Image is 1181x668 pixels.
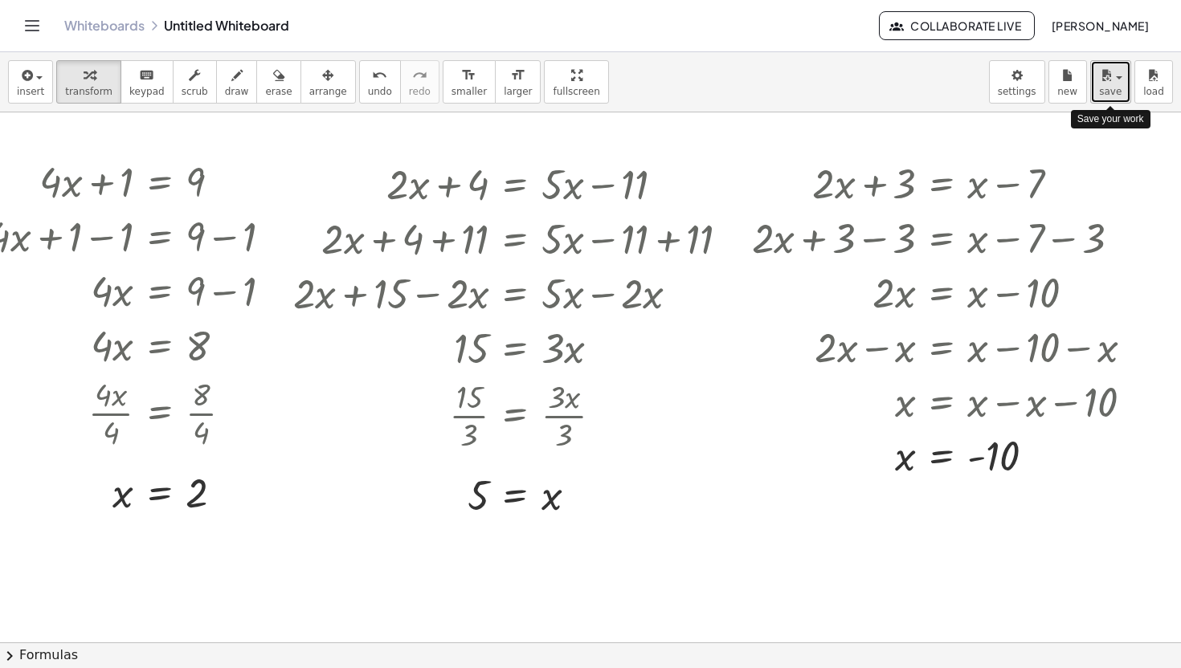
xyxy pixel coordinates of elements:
button: keyboardkeypad [121,60,174,104]
span: Collaborate Live [893,18,1021,33]
button: arrange [300,60,356,104]
button: [PERSON_NAME] [1038,11,1162,40]
span: smaller [452,86,487,97]
button: undoundo [359,60,401,104]
span: keypad [129,86,165,97]
span: transform [65,86,112,97]
button: erase [256,60,300,104]
span: [PERSON_NAME] [1051,18,1149,33]
i: undo [372,66,387,85]
div: Save your work [1071,110,1150,128]
button: load [1134,60,1173,104]
i: format_size [510,66,525,85]
span: draw [225,86,249,97]
button: draw [216,60,258,104]
i: format_size [461,66,476,85]
button: Toggle navigation [19,13,45,39]
span: arrange [309,86,347,97]
button: format_sizelarger [495,60,541,104]
span: load [1143,86,1164,97]
button: Collaborate Live [879,11,1035,40]
span: redo [409,86,431,97]
button: format_sizesmaller [443,60,496,104]
button: scrub [173,60,217,104]
button: save [1090,60,1131,104]
button: new [1048,60,1087,104]
span: save [1099,86,1122,97]
a: Whiteboards [64,18,145,34]
i: keyboard [139,66,154,85]
span: settings [998,86,1036,97]
span: undo [368,86,392,97]
button: transform [56,60,121,104]
span: new [1057,86,1077,97]
span: fullscreen [553,86,599,97]
i: redo [412,66,427,85]
button: insert [8,60,53,104]
button: redoredo [400,60,439,104]
span: insert [17,86,44,97]
button: settings [989,60,1045,104]
span: larger [504,86,532,97]
span: scrub [182,86,208,97]
span: erase [265,86,292,97]
button: fullscreen [544,60,608,104]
